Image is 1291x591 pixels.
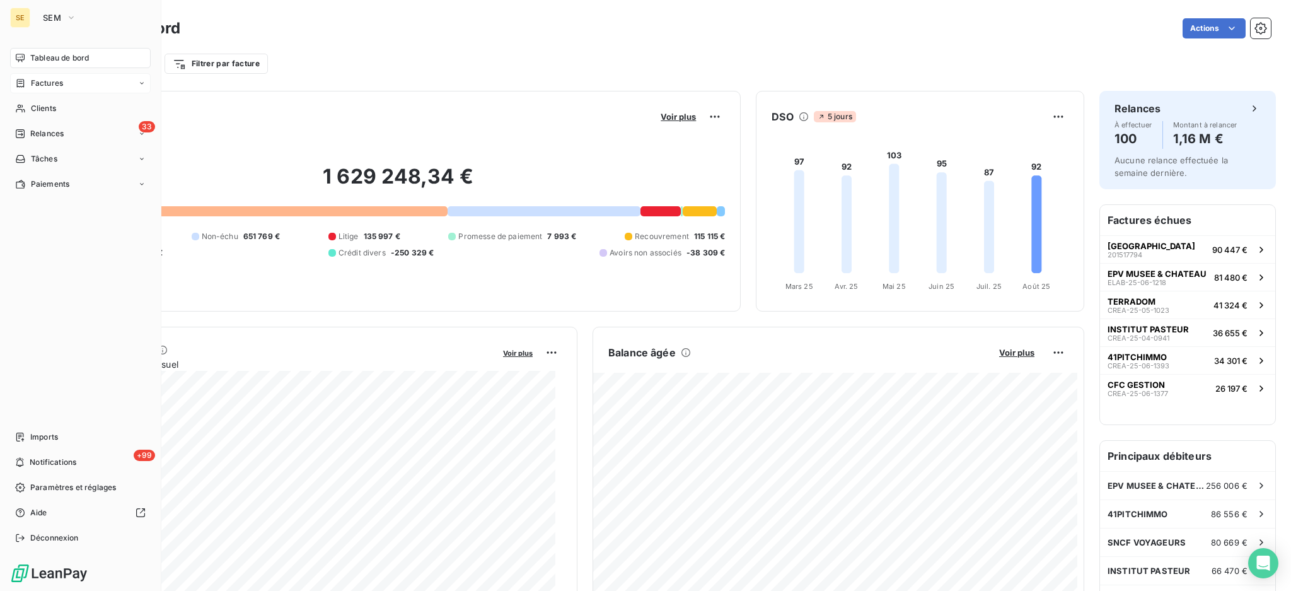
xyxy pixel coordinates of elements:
span: CREA-25-06-1393 [1108,362,1169,370]
span: Litige [339,231,359,242]
a: Clients [10,98,151,119]
tspan: Juin 25 [929,282,954,291]
span: SEM [43,13,61,23]
h6: Balance âgée [608,345,676,360]
span: 41PITCHIMMO [1108,352,1167,362]
h4: 1,16 M € [1173,129,1237,149]
span: Avoirs non associés [610,247,681,259]
span: CFC GESTION [1108,380,1165,390]
span: 41PITCHIMMO [1108,509,1168,519]
tspan: Août 25 [1023,282,1051,291]
button: Filtrer par facture [165,54,268,74]
h2: 1 629 248,34 € [71,164,725,202]
button: TERRADOMCREA-25-05-102341 324 € [1100,291,1275,319]
span: Factures [31,78,63,89]
span: Voir plus [503,349,533,358]
span: 80 669 € [1211,537,1248,547]
h6: Principaux débiteurs [1100,441,1275,471]
span: 7 993 € [547,231,576,242]
span: Relances [30,128,64,139]
span: CREA-25-06-1377 [1108,390,1168,397]
span: INSTITUT PASTEUR [1108,324,1189,334]
span: CREA-25-05-1023 [1108,307,1169,314]
span: TERRADOM [1108,296,1155,307]
a: Tâches [10,149,151,169]
span: Recouvrement [635,231,689,242]
button: [GEOGRAPHIC_DATA]20151779490 447 € [1100,235,1275,263]
span: EPV MUSEE & CHATEAU [1108,269,1207,279]
button: INSTITUT PASTEURCREA-25-04-094136 655 € [1100,319,1275,346]
a: Aide [10,503,151,523]
span: 90 447 € [1212,245,1248,255]
span: 5 jours [814,111,856,122]
span: -38 309 € [686,247,725,259]
button: 41PITCHIMMOCREA-25-06-139334 301 € [1100,346,1275,374]
h6: Relances [1114,101,1161,116]
button: CFC GESTIONCREA-25-06-137726 197 € [1100,374,1275,402]
h4: 100 [1114,129,1152,149]
span: 135 997 € [364,231,400,242]
h6: Factures échues [1100,205,1275,235]
span: 81 480 € [1214,272,1248,283]
a: Imports [10,427,151,447]
span: Crédit divers [339,247,386,259]
span: Aide [30,507,47,518]
span: Tâches [31,153,57,165]
div: Open Intercom Messenger [1248,548,1278,578]
tspan: Mars 25 [785,282,813,291]
span: [GEOGRAPHIC_DATA] [1108,241,1195,251]
a: Factures [10,73,151,93]
span: 26 197 € [1215,383,1248,394]
div: SE [10,8,30,28]
button: Voir plus [499,347,536,358]
span: CREA-25-04-0941 [1108,334,1169,342]
span: 66 470 € [1212,566,1248,576]
span: SNCF VOYAGEURS [1108,537,1186,547]
span: Notifications [30,457,76,468]
span: Chiffre d'affaires mensuel [71,358,494,371]
span: 36 655 € [1213,328,1248,338]
span: 201517794 [1108,251,1142,259]
span: INSTITUT PASTEUR [1108,566,1190,576]
span: 115 115 € [694,231,725,242]
span: -250 329 € [391,247,434,259]
span: 34 301 € [1214,356,1248,366]
span: Déconnexion [30,532,79,544]
span: 256 006 € [1206,481,1248,491]
span: Paiements [31,178,69,190]
h6: DSO [772,109,793,124]
span: 33 [139,121,155,132]
span: 651 769 € [243,231,280,242]
tspan: Juil. 25 [976,282,1002,291]
span: Montant à relancer [1173,121,1237,129]
span: Paramètres et réglages [30,482,116,493]
button: EPV MUSEE & CHATEAUELAB-25-06-121881 480 € [1100,263,1275,291]
span: Non-échu [202,231,238,242]
span: 86 556 € [1211,509,1248,519]
span: Aucune relance effectuée la semaine dernière. [1114,155,1228,178]
a: Paramètres et réglages [10,477,151,498]
a: 33Relances [10,124,151,144]
tspan: Mai 25 [883,282,906,291]
button: Voir plus [995,347,1038,358]
a: Paiements [10,174,151,194]
span: Tableau de bord [30,52,89,64]
span: 41 324 € [1213,300,1248,310]
span: À effectuer [1114,121,1152,129]
img: Logo LeanPay [10,563,88,583]
span: ELAB-25-06-1218 [1108,279,1166,286]
span: Imports [30,431,58,443]
span: Voir plus [661,112,696,122]
tspan: Avr. 25 [835,282,859,291]
button: Voir plus [657,111,700,122]
span: +99 [134,450,155,461]
span: Clients [31,103,56,114]
button: Actions [1183,18,1246,38]
span: Promesse de paiement [458,231,542,242]
span: EPV MUSEE & CHATEAU [1108,481,1206,491]
span: Voir plus [999,348,1034,358]
a: Tableau de bord [10,48,151,68]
